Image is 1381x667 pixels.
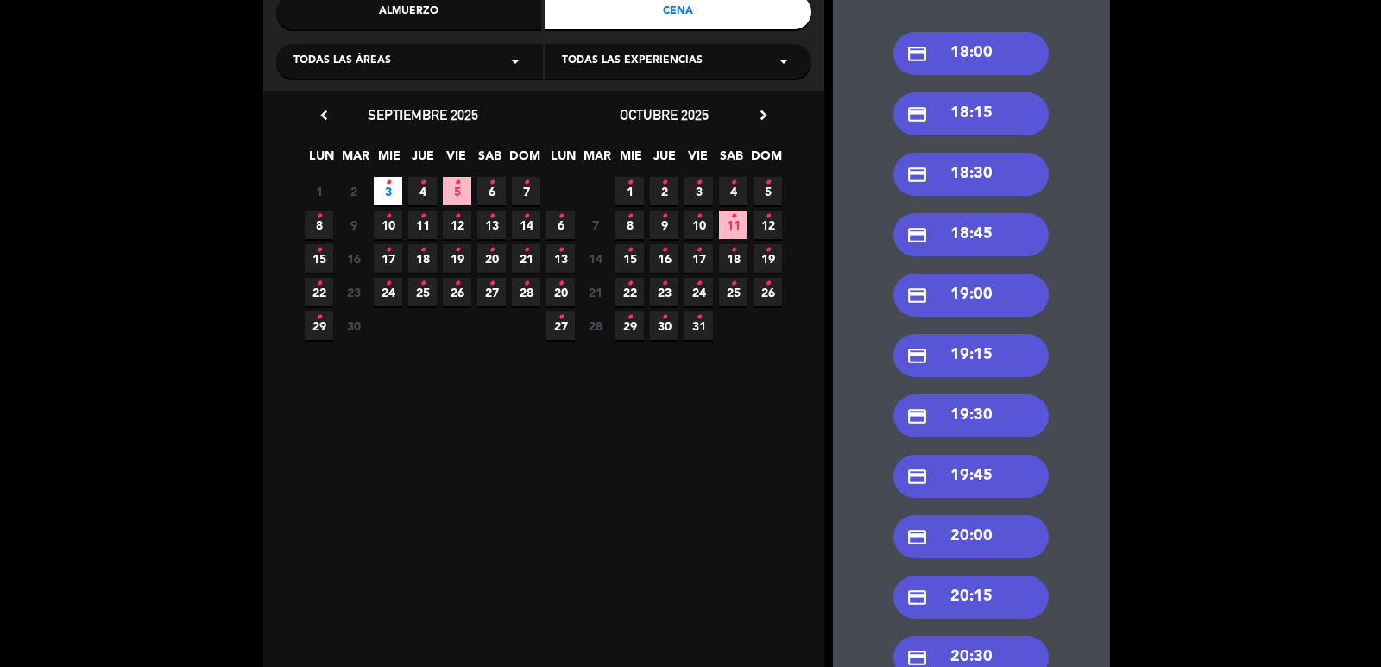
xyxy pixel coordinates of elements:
span: 11 [719,211,747,239]
i: • [696,270,702,298]
span: 13 [546,244,575,273]
i: • [558,236,564,264]
i: • [523,169,529,197]
span: 7 [512,177,540,205]
i: • [696,203,702,230]
span: 21 [581,278,609,306]
span: octubre 2025 [620,106,709,123]
i: • [765,203,771,230]
span: 5 [754,177,782,205]
i: credit_card [906,587,928,608]
i: • [316,203,322,230]
i: • [730,203,736,230]
i: • [454,236,460,264]
i: arrow_drop_down [773,51,794,72]
span: 15 [615,244,644,273]
i: • [730,236,736,264]
i: credit_card [906,406,928,427]
i: • [419,203,426,230]
i: • [385,203,391,230]
i: • [627,236,633,264]
span: 30 [650,311,678,340]
i: • [730,270,736,298]
span: 16 [339,244,368,273]
span: Todas las experiencias [562,53,703,70]
span: 8 [305,211,333,239]
span: 3 [374,177,402,205]
span: 27 [477,278,506,306]
i: • [696,236,702,264]
i: credit_card [906,104,928,125]
span: 17 [374,244,402,273]
i: • [385,236,391,264]
i: • [489,203,495,230]
div: 18:00 [893,32,1049,75]
span: MAR [583,146,611,174]
span: 28 [512,278,540,306]
i: • [661,169,667,197]
span: 15 [305,244,333,273]
span: 24 [374,278,402,306]
span: 16 [650,244,678,273]
span: LUN [549,146,577,174]
i: • [419,270,426,298]
i: • [454,203,460,230]
i: • [558,270,564,298]
i: • [661,236,667,264]
i: • [489,169,495,197]
span: 22 [305,278,333,306]
div: 19:15 [893,334,1049,377]
div: 18:45 [893,213,1049,256]
i: • [661,270,667,298]
span: JUE [408,146,437,174]
span: 2 [339,177,368,205]
i: • [765,236,771,264]
span: septiembre 2025 [368,106,478,123]
span: 27 [546,311,575,340]
span: VIE [442,146,470,174]
span: 14 [581,244,609,273]
i: • [696,169,702,197]
i: credit_card [906,224,928,246]
span: 9 [339,211,368,239]
span: 6 [477,177,506,205]
span: 20 [546,278,575,306]
span: 8 [615,211,644,239]
i: credit_card [906,526,928,548]
i: credit_card [906,164,928,186]
span: 6 [546,211,575,239]
i: • [661,203,667,230]
span: 4 [719,177,747,205]
i: • [385,169,391,197]
div: 20:15 [893,576,1049,619]
span: 1 [305,177,333,205]
i: arrow_drop_down [505,51,526,72]
i: • [523,270,529,298]
i: chevron_right [754,106,772,124]
span: 29 [615,311,644,340]
span: Todas las áreas [293,53,391,70]
span: 28 [581,311,609,340]
i: • [696,304,702,331]
span: 29 [305,311,333,340]
span: 19 [443,244,471,273]
i: • [454,270,460,298]
i: • [627,304,633,331]
span: 30 [339,311,368,340]
i: • [489,270,495,298]
i: chevron_left [315,106,333,124]
span: MIE [375,146,403,174]
i: • [661,304,667,331]
span: VIE [684,146,712,174]
span: 23 [339,278,368,306]
span: 19 [754,244,782,273]
span: SAB [717,146,746,174]
i: • [627,203,633,230]
span: JUE [650,146,678,174]
span: 7 [581,211,609,239]
span: 22 [615,278,644,306]
span: 12 [443,211,471,239]
span: 12 [754,211,782,239]
span: 31 [684,311,713,340]
span: 21 [512,244,540,273]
